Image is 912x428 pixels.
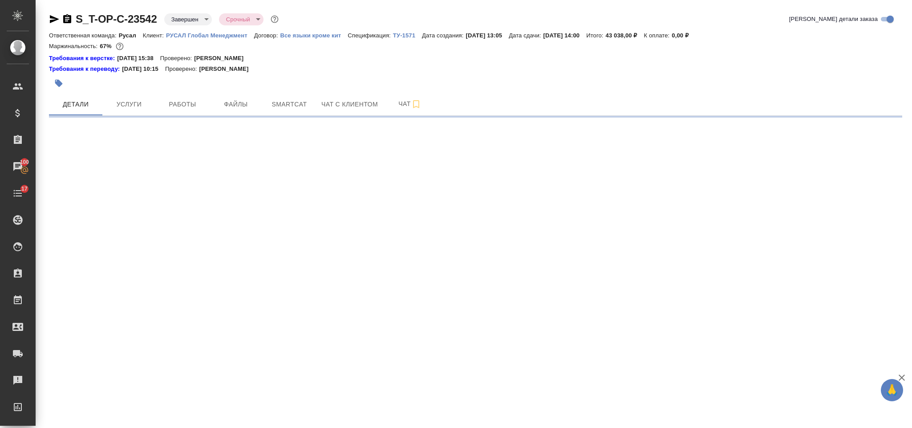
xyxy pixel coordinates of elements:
span: 100 [15,158,35,167]
p: [DATE] 14:00 [543,32,587,39]
a: Требования к переводу: [49,65,122,73]
button: Срочный [223,16,253,23]
span: 17 [16,184,33,193]
span: Чат с клиентом [321,99,378,110]
a: 100 [2,155,33,178]
a: Все языки кроме кит [280,31,348,39]
a: S_T-OP-C-23542 [76,13,157,25]
p: 43 038,00 ₽ [606,32,644,39]
button: Завершен [169,16,201,23]
span: 🙏 [884,381,900,399]
p: Клиент: [143,32,166,39]
p: Дата сдачи: [509,32,543,39]
p: Русал [119,32,143,39]
button: 🙏 [881,379,903,401]
svg: Подписаться [411,99,422,110]
span: Smartcat [268,99,311,110]
span: Детали [54,99,97,110]
button: 11778.00 RUB; [114,41,126,52]
button: Скопировать ссылку [62,14,73,24]
button: Доп статусы указывают на важность/срочность заказа [269,13,280,25]
p: [DATE] 10:15 [122,65,165,73]
p: К оплате: [644,32,672,39]
span: Работы [161,99,204,110]
p: Проверено: [160,54,195,63]
p: Ответственная команда: [49,32,119,39]
p: 67% [100,43,113,49]
div: Завершен [164,13,212,25]
p: [PERSON_NAME] [199,65,255,73]
p: [DATE] 15:38 [117,54,160,63]
span: [PERSON_NAME] детали заказа [789,15,878,24]
div: Нажми, чтобы открыть папку с инструкцией [49,54,117,63]
p: Итого: [586,32,605,39]
a: РУСАЛ Глобал Менеджмент [166,31,254,39]
span: Чат [389,98,431,110]
a: Требования к верстке: [49,54,117,63]
p: [DATE] 13:05 [466,32,509,39]
span: Услуги [108,99,150,110]
p: Все языки кроме кит [280,32,348,39]
p: [PERSON_NAME] [194,54,250,63]
p: Дата создания: [422,32,466,39]
p: ТУ-1571 [393,32,422,39]
button: Добавить тэг [49,73,69,93]
span: Файлы [215,99,257,110]
button: Скопировать ссылку для ЯМессенджера [49,14,60,24]
p: Маржинальность: [49,43,100,49]
a: ТУ-1571 [393,31,422,39]
p: 0,00 ₽ [672,32,695,39]
a: 17 [2,182,33,204]
p: Договор: [254,32,280,39]
div: Завершен [219,13,263,25]
p: Проверено: [165,65,199,73]
p: Спецификация: [348,32,393,39]
div: Нажми, чтобы открыть папку с инструкцией [49,65,122,73]
p: РУСАЛ Глобал Менеджмент [166,32,254,39]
